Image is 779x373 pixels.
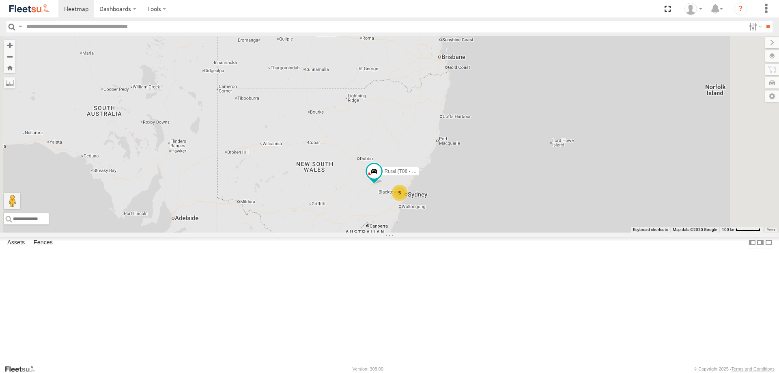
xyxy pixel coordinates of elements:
[734,2,747,15] i: ?
[732,367,775,371] a: Terms and Conditions
[673,227,717,232] span: Map data ©2025 Google
[3,237,29,248] label: Assets
[17,21,24,32] label: Search Query
[392,185,408,201] div: 5
[30,237,57,248] label: Fences
[4,193,20,209] button: Drag Pegman onto the map to open Street View
[8,3,50,14] img: fleetsu-logo-horizontal.svg
[694,367,775,371] div: © Copyright 2025 -
[4,51,15,62] button: Zoom out
[353,367,383,371] div: Version: 308.00
[719,227,763,233] button: Map Scale: 100 km per 57 pixels
[748,237,756,249] label: Dock Summary Table to the Left
[385,168,454,174] span: Rural (T08 - [PERSON_NAME])
[765,91,779,102] label: Map Settings
[767,228,775,231] a: Terms (opens in new tab)
[4,62,15,73] button: Zoom Home
[722,227,736,232] span: 100 km
[746,21,763,32] label: Search Filter Options
[765,237,773,249] label: Hide Summary Table
[633,227,668,233] button: Keyboard shortcuts
[682,3,705,15] div: Ken Manners
[4,365,42,373] a: Visit our Website
[4,77,15,88] label: Measure
[756,237,764,249] label: Dock Summary Table to the Right
[4,40,15,51] button: Zoom in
